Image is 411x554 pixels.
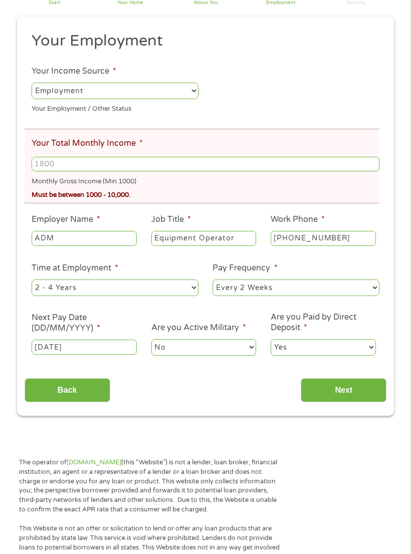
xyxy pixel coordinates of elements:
[32,313,137,334] label: Next Pay Date (DD/MM/YYYY)
[32,263,118,273] label: Time at Employment
[32,138,143,149] label: Your Total Monthly Income
[117,1,143,6] div: Your Home
[19,458,280,514] p: The operator of (this “Website”) is not a lender, loan broker, financial institution, an agent or...
[151,214,191,225] label: Job Title
[271,231,376,246] input: (231) 754-4010
[32,340,137,355] input: ---Click Here for Calendar ---
[32,187,379,200] div: Must be between 1000 - 10,000.
[347,1,366,6] div: Banking
[301,378,386,403] input: Next
[213,263,277,273] label: Pay Frequency
[271,312,376,333] label: Are you Paid by Direct Deposit
[151,231,257,246] input: Cashier
[32,101,198,114] div: Your Employment / Other Status
[271,214,325,225] label: Work Phone
[32,173,379,187] div: Monthly Gross Income (Min 1000)
[193,1,218,6] div: About You
[25,378,110,403] input: Back
[151,323,246,333] label: Are you Active Military
[67,458,121,466] a: [DOMAIN_NAME]
[32,231,137,246] input: Walmart
[32,214,100,225] label: Employer Name
[32,157,379,172] input: 1800
[32,66,116,77] label: Your Income Source
[266,1,296,6] div: Employment
[49,1,61,6] div: Start
[32,31,372,51] h2: Your Employment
